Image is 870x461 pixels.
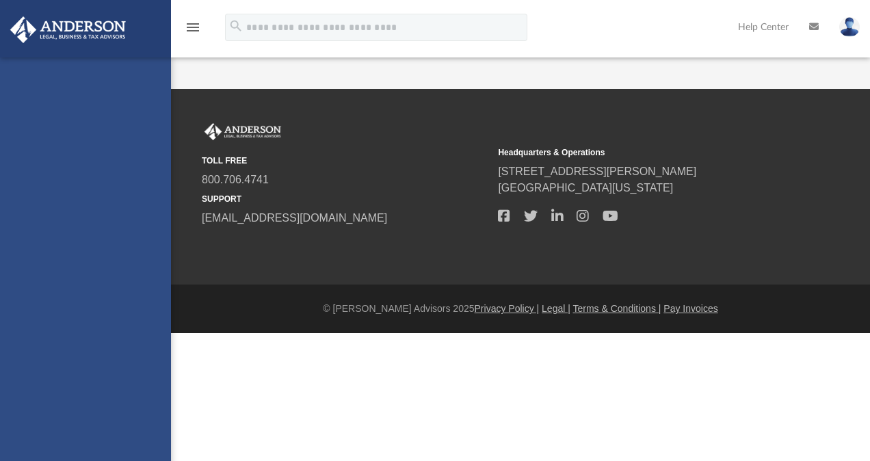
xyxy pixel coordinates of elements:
[185,19,201,36] i: menu
[542,303,570,314] a: Legal |
[573,303,661,314] a: Terms & Conditions |
[839,17,860,37] img: User Pic
[498,182,673,194] a: [GEOGRAPHIC_DATA][US_STATE]
[202,123,284,141] img: Anderson Advisors Platinum Portal
[202,174,269,185] a: 800.706.4741
[6,16,130,43] img: Anderson Advisors Platinum Portal
[228,18,243,34] i: search
[202,155,488,167] small: TOLL FREE
[202,212,387,224] a: [EMAIL_ADDRESS][DOMAIN_NAME]
[475,303,540,314] a: Privacy Policy |
[185,26,201,36] a: menu
[663,303,717,314] a: Pay Invoices
[202,193,488,205] small: SUPPORT
[498,166,696,177] a: [STREET_ADDRESS][PERSON_NAME]
[171,302,870,316] div: © [PERSON_NAME] Advisors 2025
[498,146,785,159] small: Headquarters & Operations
